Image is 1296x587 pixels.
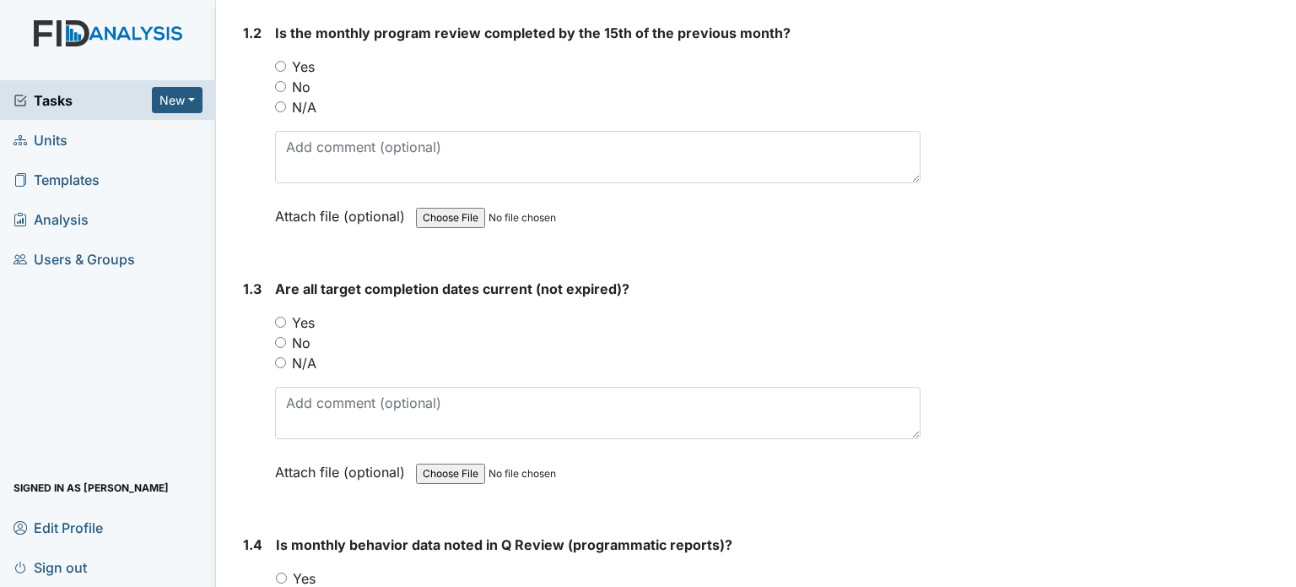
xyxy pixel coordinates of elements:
input: Yes [275,61,286,72]
span: Analysis [13,206,89,232]
span: Templates [13,166,100,193]
span: Is monthly behavior data noted in Q Review (programmatic reports)? [276,536,732,553]
input: N/A [275,357,286,368]
input: No [275,337,286,348]
label: 1.4 [243,535,262,555]
label: No [292,77,310,97]
label: Attach file (optional) [275,453,412,482]
label: 1.2 [243,23,262,43]
input: No [275,81,286,92]
span: Users & Groups [13,246,135,272]
span: Units [13,127,67,153]
label: No [292,333,310,353]
label: Attach file (optional) [275,197,412,226]
label: N/A [292,97,316,117]
a: Tasks [13,90,152,111]
label: 1.3 [243,279,262,299]
span: Are all target completion dates current (not expired)? [275,280,629,297]
button: New [152,87,202,113]
input: N/A [275,101,286,112]
input: Yes [276,573,287,584]
span: Edit Profile [13,514,103,541]
input: Yes [275,317,286,328]
label: N/A [292,353,316,373]
span: Is the monthly program review completed by the 15th of the previous month? [275,24,791,41]
label: Yes [292,313,315,333]
span: Sign out [13,554,87,580]
label: Yes [292,57,315,77]
span: Signed in as [PERSON_NAME] [13,475,169,501]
